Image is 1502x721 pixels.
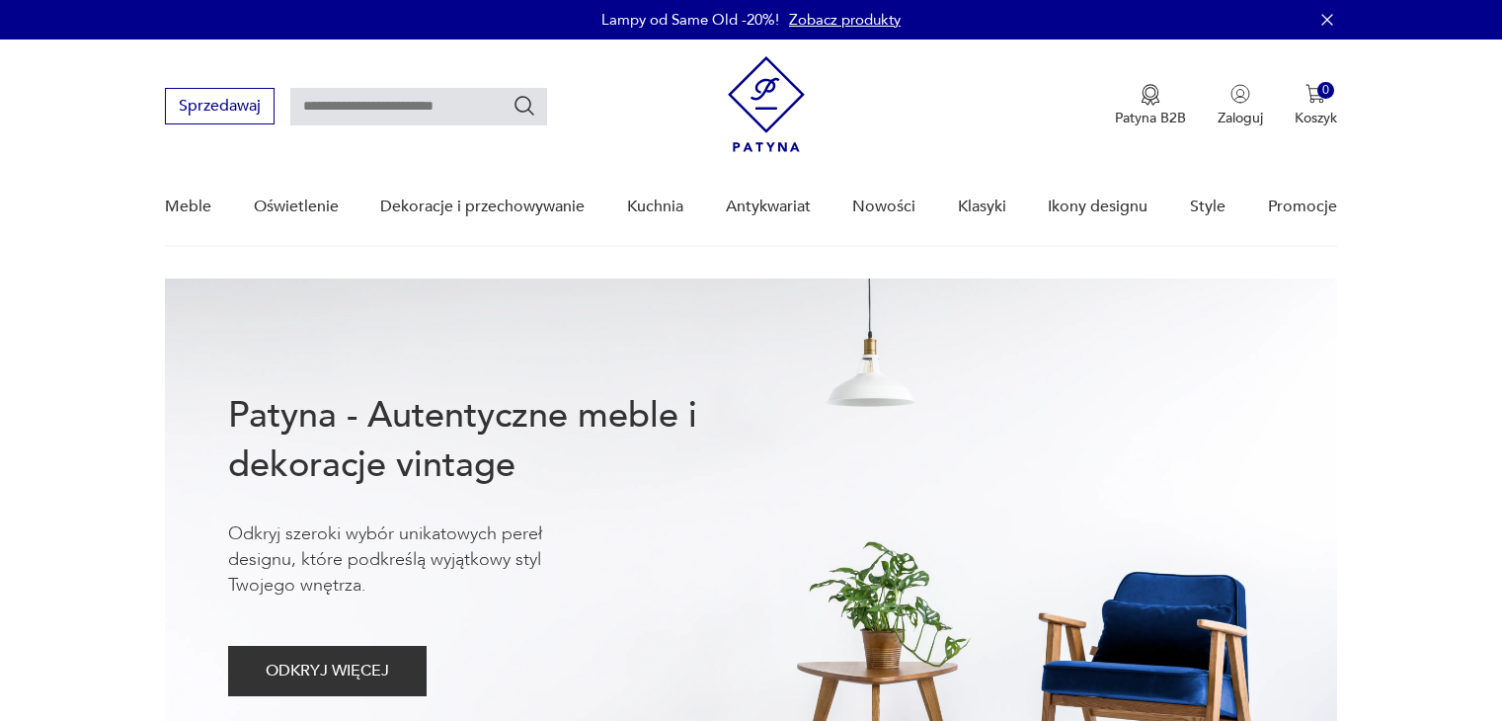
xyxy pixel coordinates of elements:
[165,169,211,245] a: Meble
[1218,109,1263,127] p: Zaloguj
[728,56,805,152] img: Patyna - sklep z meblami i dekoracjami vintage
[1218,84,1263,127] button: Zaloguj
[254,169,339,245] a: Oświetlenie
[1115,109,1186,127] p: Patyna B2B
[228,646,427,696] button: ODKRYJ WIĘCEJ
[513,94,536,118] button: Szukaj
[228,391,761,490] h1: Patyna - Autentyczne meble i dekoracje vintage
[1295,109,1337,127] p: Koszyk
[1141,84,1160,106] img: Ikona medalu
[852,169,915,245] a: Nowości
[1305,84,1325,104] img: Ikona koszyka
[789,10,901,30] a: Zobacz produkty
[165,88,275,124] button: Sprzedawaj
[1230,84,1250,104] img: Ikonka użytkownika
[1295,84,1337,127] button: 0Koszyk
[1268,169,1337,245] a: Promocje
[165,101,275,115] a: Sprzedawaj
[1190,169,1225,245] a: Style
[1115,84,1186,127] button: Patyna B2B
[726,169,811,245] a: Antykwariat
[601,10,779,30] p: Lampy od Same Old -20%!
[1048,169,1147,245] a: Ikony designu
[380,169,585,245] a: Dekoracje i przechowywanie
[958,169,1006,245] a: Klasyki
[1115,84,1186,127] a: Ikona medaluPatyna B2B
[1317,82,1334,99] div: 0
[228,521,603,599] p: Odkryj szeroki wybór unikatowych pereł designu, które podkreślą wyjątkowy styl Twojego wnętrza.
[627,169,683,245] a: Kuchnia
[228,666,427,680] a: ODKRYJ WIĘCEJ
